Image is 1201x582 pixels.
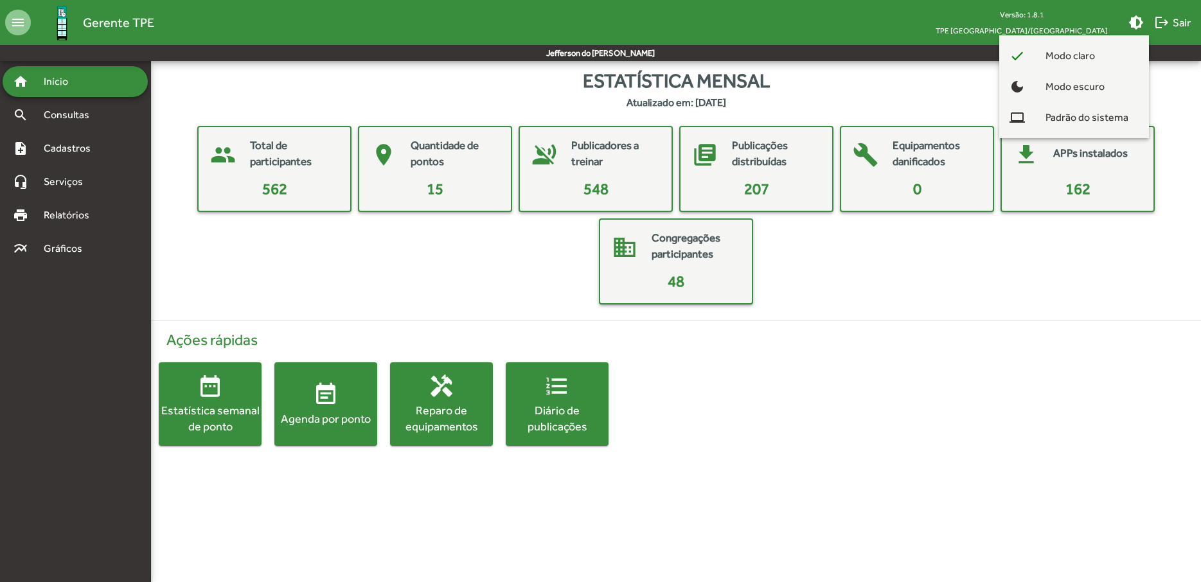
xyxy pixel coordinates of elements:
[1035,71,1115,102] span: Modo escuro
[1010,79,1025,94] mat-icon: dark_mode
[1035,102,1139,133] span: Padrão do sistema
[1010,110,1025,125] mat-icon: computer
[1010,48,1025,64] mat-icon: check
[1035,40,1105,71] span: Modo claro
